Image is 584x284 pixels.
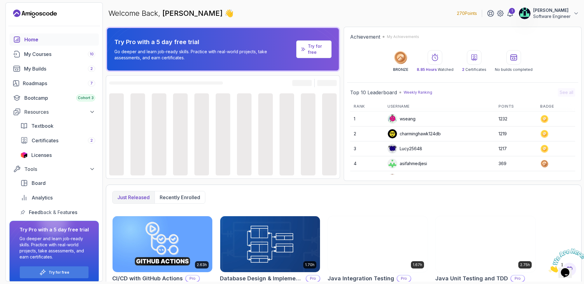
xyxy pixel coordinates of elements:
p: Go deeper and learn job-ready skills. Practice with real-world projects, take assessments, and ea... [19,236,89,260]
a: roadmaps [9,77,99,89]
div: wseang [388,114,415,124]
div: My Courses [24,50,95,58]
button: Recently enrolled [155,191,205,203]
p: My Achievements [387,34,419,39]
span: 2 [462,67,464,72]
p: Try Pro with a 5 day free trial [114,38,294,46]
th: Badge [537,102,575,112]
p: Pro [306,275,320,282]
span: 10 [90,52,94,57]
button: Resources [9,106,99,117]
h2: Achievement [350,33,380,40]
span: Textbook [31,122,54,130]
span: Cohort 3 [78,95,94,100]
p: Watched [417,67,454,72]
p: Pro [186,275,199,282]
a: board [17,177,99,189]
div: Roadmaps [23,80,95,87]
h2: CI/CD with GitHub Actions [112,274,183,283]
td: 4 [350,156,384,171]
div: asifahmedjesi [388,159,427,168]
p: Pro [397,275,411,282]
img: CI/CD with GitHub Actions card [113,216,212,272]
p: Weekly Ranking [404,90,432,95]
td: 3 [350,141,384,156]
p: 1.67h [413,262,422,267]
th: Rank [350,102,384,112]
img: user profile image [388,129,397,138]
iframe: chat widget [546,246,584,275]
div: Bootcamp [24,94,95,102]
td: 369 [495,156,537,171]
span: [PERSON_NAME] [162,9,224,18]
p: 2.63h [197,262,207,267]
a: 1 [506,10,514,17]
a: textbook [17,120,99,132]
p: Welcome Back, [108,9,234,18]
img: default monster avatar [388,114,397,123]
p: Go deeper and learn job-ready skills. Practice with real-world projects, take assessments, and ea... [114,49,294,61]
img: Chat attention grabber [2,2,40,26]
p: Just released [117,194,150,201]
img: Database Design & Implementation card [220,216,320,272]
span: 2 [90,66,93,71]
th: Points [495,102,537,112]
h2: Java Unit Testing and TDD [435,274,508,283]
img: user profile image [519,8,530,19]
span: 1 [2,2,5,8]
span: 7 [90,81,93,86]
a: licenses [17,149,99,161]
a: Try for free [296,40,332,58]
a: certificates [17,134,99,147]
a: courses [9,48,99,60]
a: home [9,33,99,46]
span: Licenses [31,151,52,159]
button: Just released [113,191,155,203]
button: user profile image[PERSON_NAME]Software Engineer [519,7,579,19]
a: builds [9,63,99,75]
div: Lucy25648 [388,144,422,154]
a: Try for free [308,43,327,55]
div: 1 [509,8,515,14]
p: No builds completed [495,67,533,72]
img: Java Integration Testing card [328,216,428,272]
td: 359 [495,171,537,186]
img: jetbrains icon [20,152,28,158]
p: Pro [511,275,524,282]
h2: Java Integration Testing [328,274,394,283]
div: Resources [24,108,95,116]
span: Board [32,179,46,187]
div: charminghawk124db [388,129,441,139]
img: default monster avatar [388,174,397,183]
p: 1.70h [305,262,315,267]
p: 2.75h [520,262,530,267]
div: Home [24,36,95,43]
button: Tools [9,164,99,175]
td: 5 [350,171,384,186]
img: default monster avatar [388,144,397,153]
span: Feedback & Features [29,209,77,216]
button: See all [558,88,575,97]
td: 1 [350,112,384,126]
a: analytics [17,192,99,204]
div: My Builds [24,65,95,72]
div: Sabrina0704 [388,174,426,183]
p: BRONZE [393,67,408,72]
td: 1232 [495,112,537,126]
td: 2 [350,126,384,141]
p: [PERSON_NAME] [533,7,571,13]
h2: Top 10 Leaderboard [350,89,397,96]
td: 1217 [495,141,537,156]
a: Landing page [13,9,57,19]
img: user profile image [388,159,397,168]
div: Tools [24,165,95,173]
a: Try for free [49,270,69,275]
th: Username [384,102,495,112]
span: 2 [90,138,93,143]
span: 8.85 Hours [417,67,437,72]
p: Software Engineer [533,13,571,19]
button: Try for free [19,266,89,279]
